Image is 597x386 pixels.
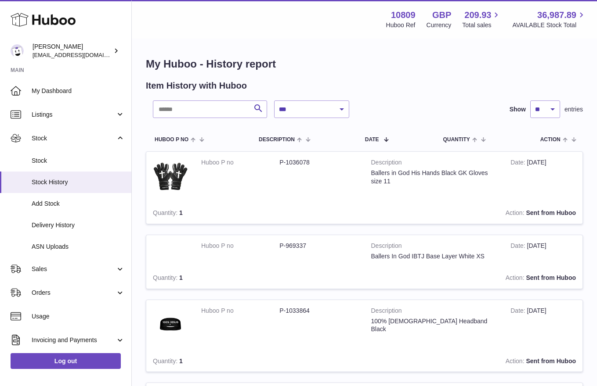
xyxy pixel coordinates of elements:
img: 108091740828968.JPG [153,307,188,342]
dt: Huboo P no [201,307,279,315]
span: Quantity [443,137,470,143]
span: entries [564,105,583,114]
label: Show [510,105,526,114]
span: Orders [32,289,116,297]
span: Action [540,137,561,143]
dt: Huboo P no [201,158,279,167]
td: 100% [DEMOGRAPHIC_DATA] Headband Black [365,300,504,350]
img: 1741545003.JPG [153,158,188,193]
dt: Huboo P no [201,242,279,250]
strong: Description [371,242,498,252]
strong: Action [506,274,526,283]
strong: Quantity [153,209,179,218]
span: Date [365,137,379,143]
td: Ballers in God His Hands Black GK Gloves size 11 [365,152,504,202]
strong: Date [510,307,527,316]
h1: My Huboo - History report [146,57,583,71]
span: [EMAIL_ADDRESS][DOMAIN_NAME] [33,51,129,58]
a: Log out [11,353,121,369]
td: 1 [146,267,225,289]
span: 36,987.89 [537,9,576,21]
strong: GBP [432,9,451,21]
span: Description [259,137,295,143]
dd: P-1036078 [279,158,358,167]
strong: Sent from Huboo [526,357,576,365]
span: Stock History [32,178,125,186]
span: Total sales [462,21,501,29]
dd: P-1033864 [279,307,358,315]
strong: Sent from Huboo [526,209,576,216]
span: My Dashboard [32,87,125,95]
strong: Description [371,307,498,317]
img: shop@ballersingod.com [11,44,24,57]
span: Delivery History [32,221,125,229]
strong: Quantity [153,274,179,283]
strong: Sent from Huboo [526,274,576,281]
a: 209.93 Total sales [462,9,501,29]
strong: Action [506,357,526,367]
span: ASN Uploads [32,243,125,251]
a: 36,987.89 AVAILABLE Stock Total [512,9,586,29]
div: Currency [427,21,452,29]
td: 1 [146,202,225,224]
strong: Description [371,158,498,169]
span: Listings [32,111,116,119]
span: Stock [32,157,125,165]
span: Huboo P no [155,137,188,143]
span: Add Stock [32,200,125,208]
strong: Date [510,159,527,168]
strong: Quantity [153,357,179,367]
td: [DATE] [504,300,583,350]
strong: Action [506,209,526,218]
div: Huboo Ref [386,21,416,29]
span: Invoicing and Payments [32,336,116,344]
span: Usage [32,312,125,321]
strong: 10809 [391,9,416,21]
strong: Date [510,242,527,251]
td: [DATE] [504,235,583,267]
td: [DATE] [504,152,583,202]
dd: P-969337 [279,242,358,250]
div: [PERSON_NAME] [33,43,112,59]
td: 1 [146,350,225,372]
span: 209.93 [464,9,491,21]
h2: Item History with Huboo [146,80,247,92]
span: Sales [32,265,116,273]
td: Ballers In God IBTJ Base Layer White XS [365,235,504,267]
span: Stock [32,134,116,143]
span: AVAILABLE Stock Total [512,21,586,29]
